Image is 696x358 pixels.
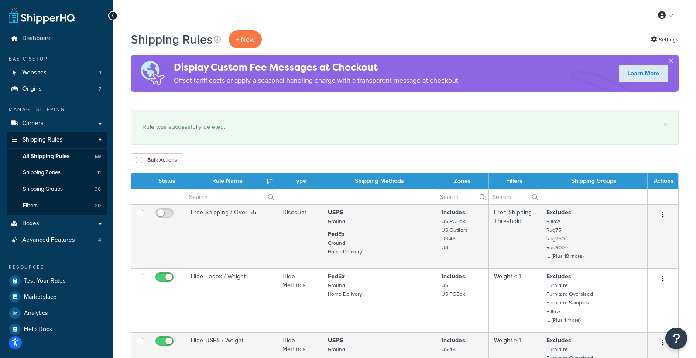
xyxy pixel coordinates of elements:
[7,232,107,248] a: Advanced Features 4
[7,55,107,63] div: Basic Setup
[174,74,460,87] p: Offset tariff costs or apply a seasonal handling charge with a transparent message at checkout.
[7,81,107,97] li: Origins
[97,169,101,176] span: 11
[328,272,345,281] strong: FedEx
[131,31,213,48] h1: Shipping Rules
[7,65,107,81] li: Websites
[546,272,571,281] strong: Excludes
[442,217,468,251] small: US POBox US Outliers US 48 US
[619,65,668,82] a: Learn More
[7,30,107,47] a: Dashboard
[442,336,465,345] strong: Includes
[23,169,61,176] span: Shipping Zones
[131,153,182,166] button: Bulk Actions
[328,345,345,353] small: Ground
[22,220,39,227] span: Boxes
[22,136,63,144] span: Shipping Rules
[23,186,63,193] span: Shipping Groups
[22,120,44,127] span: Carriers
[328,281,362,298] small: Ground Home Delivery
[546,217,584,260] small: Pillow Rug75 Rug250 Rug900 ... (Plus 18 more)
[7,165,107,181] a: Shipping Zones 11
[436,189,488,204] input: Search
[95,153,101,160] span: 69
[185,189,277,204] input: Search
[185,173,277,189] th: Rule Name : activate to sort column ascending
[24,326,52,333] span: Help Docs
[442,208,465,217] strong: Includes
[442,281,465,298] small: US US POBox
[442,272,465,281] strong: Includes
[7,149,107,165] li: All Shipping Rules
[277,173,322,189] th: Type
[24,277,66,285] span: Test Your Rates
[7,106,107,113] div: Manage Shipping
[22,236,75,244] span: Advanced Features
[22,85,42,93] span: Origins
[174,60,460,74] h4: Display Custom Fee Messages at Checkout
[546,208,571,217] strong: Excludes
[328,217,345,225] small: Ground
[7,198,107,214] li: Filters
[7,132,107,148] a: Shipping Rules
[546,336,571,345] strong: Excludes
[7,198,107,214] a: Filters 20
[651,34,679,46] a: Settings
[328,336,343,345] strong: USPS
[328,239,362,256] small: Ground Home Delivery
[489,204,541,268] td: Free Shipping Threshold
[546,281,593,324] small: Furniture Furniture Oversized Furniture Samples Pillow ... (Plus 1 more)
[99,69,101,77] span: 1
[23,202,38,209] span: Filters
[131,55,174,92] img: duties-banner-06bc72dcb5fe05cb3f9472aba00be2ae8eb53ab6f0d8bb03d382ba314ac3c341.png
[489,268,541,332] td: Weight < 1
[23,153,69,160] span: All Shipping Rules
[442,345,456,353] small: US 48
[7,216,107,232] a: Boxes
[7,232,107,248] li: Advanced Features
[7,181,107,197] li: Shipping Groups
[99,85,101,93] span: 7
[7,263,107,271] div: Resources
[664,121,667,128] a: ×
[7,289,107,305] a: Marketplace
[24,310,48,317] span: Analytics
[22,35,52,42] span: Dashboard
[142,121,667,133] div: Rule was successfully deleted.
[7,115,107,132] a: Carriers
[322,173,436,189] th: Shipping Methods
[229,30,262,48] p: + New
[7,165,107,181] li: Shipping Zones
[277,268,322,332] td: Hide Methods
[7,181,107,197] a: Shipping Groups 36
[7,305,107,321] a: Analytics
[665,328,687,349] button: Open Resource Center
[7,321,107,337] a: Help Docs
[7,132,107,215] li: Shipping Rules
[541,173,648,189] th: Shipping Groups
[185,204,277,268] td: Free Shipping / Over 55
[95,186,101,193] span: 36
[489,189,541,204] input: Search
[24,294,57,301] span: Marketplace
[277,204,322,268] td: Discount
[328,208,343,217] strong: USPS
[98,236,101,244] span: 4
[7,273,107,289] a: Test Your Rates
[648,173,678,189] th: Actions
[9,7,75,24] a: ShipperHQ Home
[185,268,277,332] td: Hide Fedex / Weight
[328,230,345,239] strong: FedEx
[95,202,101,209] span: 20
[436,173,489,189] th: Zones
[489,173,541,189] th: Filters
[148,173,185,189] th: Status
[7,81,107,97] a: Origins 7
